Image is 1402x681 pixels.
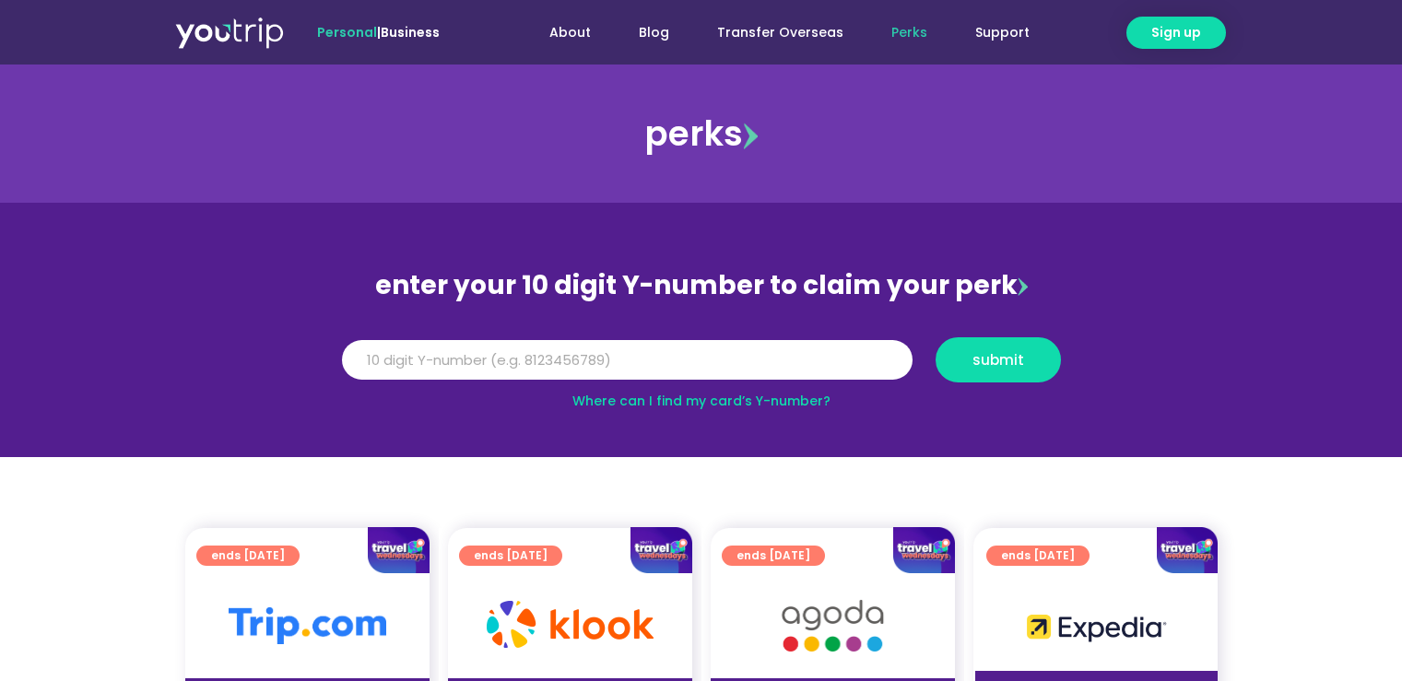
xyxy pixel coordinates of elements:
[342,337,1061,396] form: Y Number
[615,16,693,50] a: Blog
[1126,17,1226,49] a: Sign up
[572,392,831,410] a: Where can I find my card’s Y-number?
[972,353,1024,367] span: submit
[333,262,1070,310] div: enter your 10 digit Y-number to claim your perk
[317,23,377,41] span: Personal
[342,340,913,381] input: 10 digit Y-number (e.g. 8123456789)
[693,16,867,50] a: Transfer Overseas
[867,16,951,50] a: Perks
[489,16,1054,50] nav: Menu
[936,337,1061,382] button: submit
[525,16,615,50] a: About
[1151,23,1201,42] span: Sign up
[317,23,440,41] span: |
[381,23,440,41] a: Business
[951,16,1054,50] a: Support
